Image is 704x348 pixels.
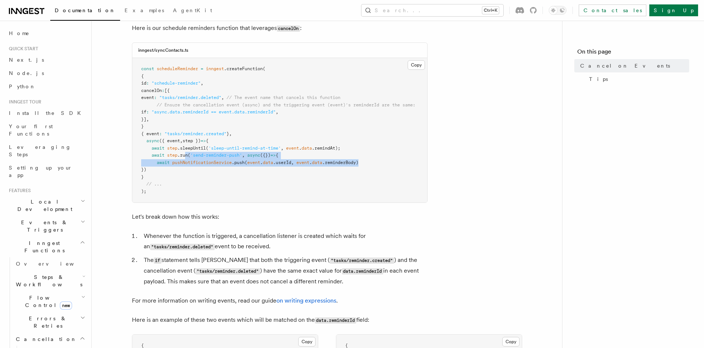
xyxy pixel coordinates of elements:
span: { [141,74,144,79]
span: .reminderBody) [322,160,358,165]
code: cancelOn [277,25,300,32]
span: ); [141,189,146,194]
span: ({}) [260,153,271,158]
span: 'sleep-until-remind-at-time' [208,146,281,151]
p: For more information on writing events, read our guide . [132,296,428,306]
a: Overview [13,257,87,270]
span: scheduleReminder [157,66,198,71]
code: if [154,257,161,264]
span: Home [9,30,30,37]
code: data.reminderId [342,268,383,274]
p: Here is our schedule reminders function that leverages : [132,23,428,34]
button: Errors & Retries [13,312,87,332]
span: Examples [125,7,164,13]
a: Documentation [50,2,120,21]
span: { [206,138,208,143]
button: Copy [298,337,316,347]
kbd: Ctrl+K [482,7,499,14]
span: , [281,146,283,151]
span: Cancellation [13,335,77,343]
button: Toggle dark mode [549,6,567,15]
a: Tips [586,72,689,86]
span: => [271,153,276,158]
span: ( [245,160,247,165]
span: ({ event [159,138,180,143]
span: .userId [273,160,291,165]
span: , [276,109,278,115]
code: "tasks/reminder.deleted" [195,268,260,274]
span: , [221,95,224,100]
span: Errors & Retries [13,315,80,330]
span: [{ [164,88,170,93]
span: , [242,153,245,158]
span: Steps & Workflows [13,273,82,288]
span: async [247,153,260,158]
span: // ... [146,181,162,187]
span: event [286,146,299,151]
code: "tasks/reminder.deleted" [150,244,215,250]
span: data [312,160,322,165]
span: { [345,343,348,348]
p: Here is an example of these two events which will be matched on the field: [132,315,428,325]
span: new [60,301,72,310]
span: }) [141,167,146,172]
span: . [299,146,302,151]
span: event [247,160,260,165]
span: data [302,146,312,151]
button: Steps & Workflows [13,270,87,291]
span: AgentKit [173,7,212,13]
span: , [291,160,294,165]
code: "tasks/reminder.created" [330,257,394,264]
span: Tips [589,75,608,83]
p: Let's break down how this works: [132,212,428,222]
span: } [141,124,144,129]
span: inngest [206,66,224,71]
span: event [141,95,154,100]
span: "schedule-reminder" [152,81,201,86]
a: AgentKit [169,2,217,20]
span: async [146,138,159,143]
button: Search...Ctrl+K [361,4,503,16]
span: } [141,174,144,180]
button: Flow Controlnew [13,291,87,312]
span: // Ensure the cancellation event (async) and the triggering event (event)'s reminderId are the same: [157,102,415,108]
li: Whenever the function is triggered, a cancellation listener is created which waits for an event t... [142,231,428,252]
span: Overview [16,261,92,267]
span: . [260,160,263,165]
button: Inngest Functions [6,236,87,257]
span: "async.data.reminderId == event.data.reminderId" [152,109,276,115]
span: , [229,131,232,136]
span: pushNotificationService [172,160,232,165]
a: Node.js [6,66,87,80]
span: step [167,153,177,158]
code: data.reminderId [315,317,356,324]
a: Sign Up [649,4,698,16]
span: Documentation [55,7,116,13]
span: await [152,153,164,158]
span: ( [263,66,265,71]
span: }] [141,117,146,122]
span: Python [9,83,36,89]
span: : [146,109,149,115]
span: Local Development [6,198,81,213]
span: await [157,160,170,165]
span: { [276,153,278,158]
span: "tasks/reminder.created" [164,131,227,136]
span: { [141,343,144,348]
span: .remindAt); [312,146,340,151]
span: , [201,81,203,86]
span: : [146,81,149,86]
span: await [152,146,164,151]
a: on writing expressions [276,297,336,304]
span: data [263,160,273,165]
li: The statement tells [PERSON_NAME] that both the triggering event ( ) and the cancellation event (... [142,255,428,287]
span: Node.js [9,70,44,76]
span: => [201,138,206,143]
a: Install the SDK [6,106,87,120]
span: .run [177,153,188,158]
button: Copy [408,60,425,70]
span: , [146,117,149,122]
span: : [162,88,164,93]
span: Features [6,188,31,194]
span: : [159,131,162,136]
